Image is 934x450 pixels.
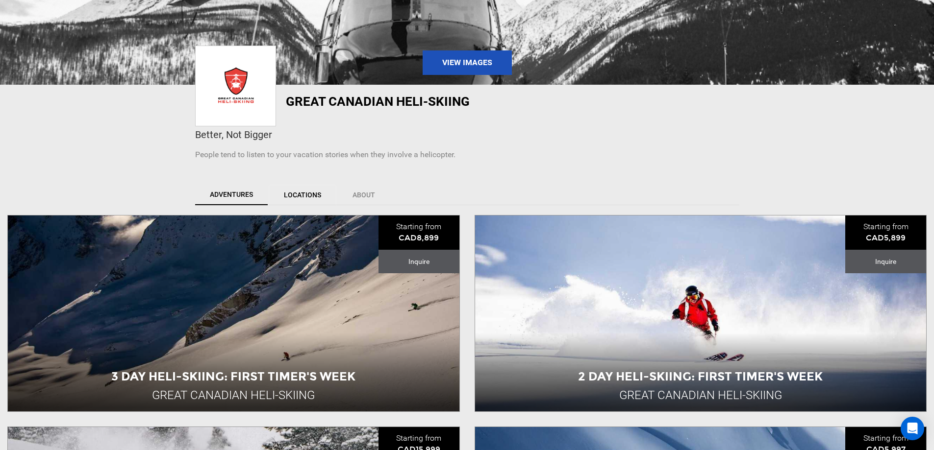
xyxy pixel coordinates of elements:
[286,95,560,108] h1: Great Canadian Heli-Skiing
[195,149,739,161] p: People tend to listen to your vacation stories when they involve a helicopter.
[198,48,274,123] img: img_9251f6c852f2d69a6fdc2f2f53e7d310.png
[195,185,268,205] a: Adventures
[423,50,512,75] a: View Images
[337,185,390,205] a: About
[269,185,336,205] a: Locations
[901,417,924,440] div: Open Intercom Messenger
[195,128,739,142] div: Better, Not Bigger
